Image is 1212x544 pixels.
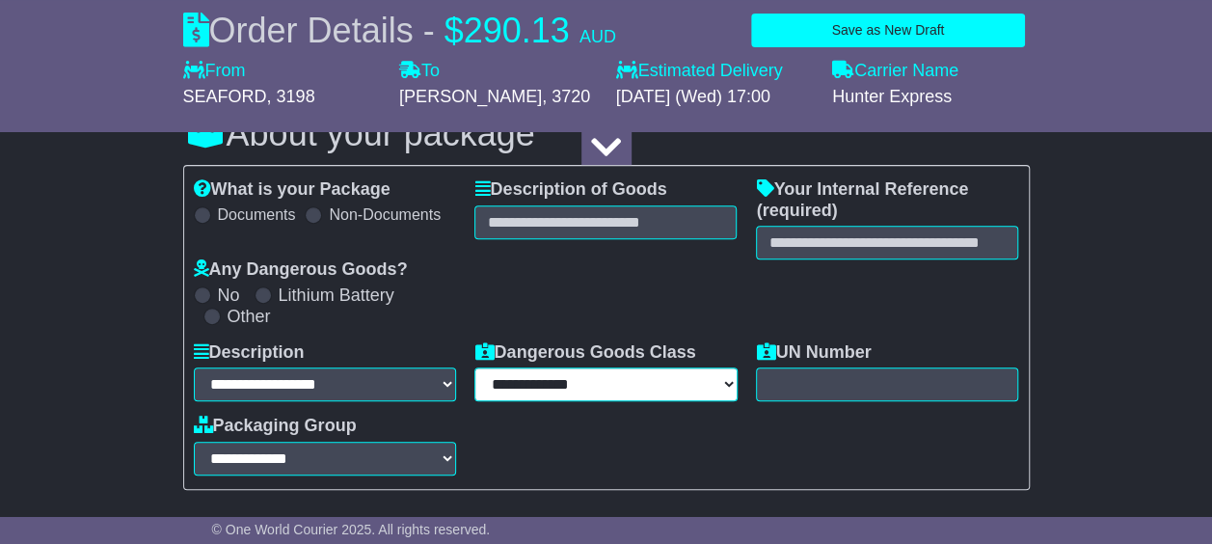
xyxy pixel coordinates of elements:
span: © One World Courier 2025. All rights reserved. [212,522,491,537]
span: 290.13 [464,11,570,50]
label: No [218,286,240,307]
span: $ [444,11,464,50]
label: Description [194,342,305,364]
h3: About your package [183,115,1030,153]
div: Order Details - [183,10,616,51]
label: Estimated Delivery [616,61,814,82]
span: , 3198 [267,87,315,106]
label: Any Dangerous Goods? [194,259,408,281]
label: Documents [218,205,296,224]
label: Description of Goods [474,179,666,201]
label: To [399,61,440,82]
label: Lithium Battery [279,286,394,307]
label: UN Number [756,342,871,364]
label: Non-Documents [329,205,441,224]
span: , 3720 [542,87,590,106]
span: SEAFORD [183,87,267,106]
label: Your Internal Reference (required) [756,179,1018,221]
label: Packaging Group [194,416,357,437]
div: Hunter Express [832,87,1030,108]
span: [PERSON_NAME] [399,87,542,106]
label: Dangerous Goods Class [474,342,695,364]
button: Save as New Draft [751,14,1024,47]
label: Other [228,307,271,328]
label: From [183,61,246,82]
span: AUD [579,27,616,46]
div: [DATE] (Wed) 17:00 [616,87,814,108]
label: What is your Package [194,179,391,201]
label: Carrier Name [832,61,958,82]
